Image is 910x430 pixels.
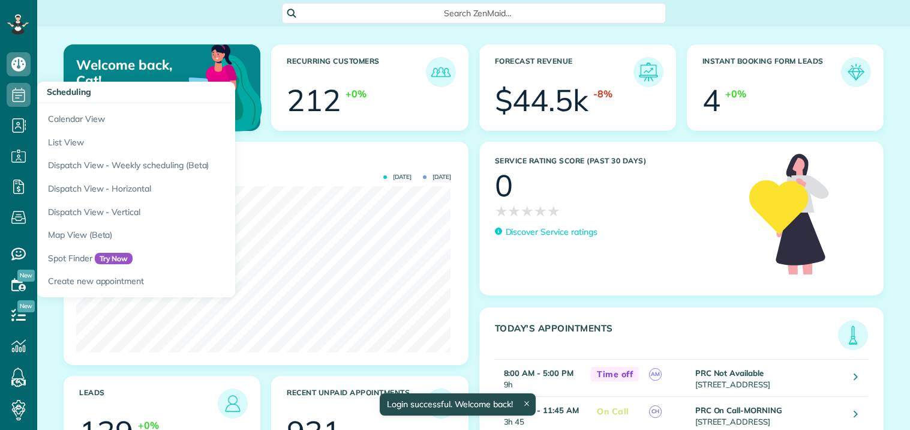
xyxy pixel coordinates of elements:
[495,157,738,165] h3: Service Rating score (past 30 days)
[636,60,660,84] img: icon_forecast_revenue-8c13a41c7ed35a8dcfafea3cbb826a0462acb37728057bba2d056411b612bbbe.png
[534,201,547,222] span: ★
[495,359,585,396] td: 9h
[521,201,534,222] span: ★
[17,270,35,282] span: New
[76,57,196,89] p: Welcome back, Cat!
[591,404,635,419] span: On Call
[593,87,612,101] div: -8%
[380,393,536,416] div: Login successful. Welcome back!
[79,389,218,419] h3: Leads
[37,154,337,177] a: Dispatch View - Weekly scheduling (Beta)
[591,367,639,382] span: Time off
[702,85,720,115] div: 4
[95,253,133,265] span: Try Now
[504,405,579,415] strong: 8:00 AM - 11:45 AM
[37,131,337,154] a: List View
[507,201,521,222] span: ★
[547,201,560,222] span: ★
[37,177,337,201] a: Dispatch View - Horizontal
[695,368,764,378] strong: PRC Not Available
[495,226,597,238] a: Discover Service ratings
[495,323,839,350] h3: Today's Appointments
[504,368,573,378] strong: 8:00 AM - 5:00 PM
[429,60,453,84] img: icon_recurring_customers-cf858462ba22bcd05b5a5880d41d6543d210077de5bb9ebc9590e49fd87d84ed.png
[37,103,337,131] a: Calendar View
[495,201,508,222] span: ★
[495,85,589,115] div: $44.5k
[725,87,746,101] div: +0%
[287,85,341,115] div: 212
[383,174,412,180] span: [DATE]
[649,405,662,418] span: CH
[37,247,337,270] a: Spot FinderTry Now
[148,31,265,147] img: dashboard_welcome-42a62b7d889689a78055ac9021e634bf52bae3f8056760290aed330b23ab8690.png
[287,57,425,87] h3: Recurring Customers
[37,201,337,224] a: Dispatch View - Vertical
[841,323,865,347] img: icon_todays_appointments-901f7ab196bb0bea1936b74009e4eb5ffbc2d2711fa7634e0d609ed5ef32b18b.png
[692,359,845,396] td: [STREET_ADDRESS]
[844,60,868,84] img: icon_form_leads-04211a6a04a5b2264e4ee56bc0799ec3eb69b7e499cbb523a139df1d13a81ae0.png
[495,57,633,87] h3: Forecast Revenue
[702,57,841,87] h3: Instant Booking Form Leads
[287,389,425,419] h3: Recent unpaid appointments
[506,226,597,238] p: Discover Service ratings
[346,87,367,101] div: +0%
[37,270,337,297] a: Create new appointment
[695,405,782,415] strong: PRC On Call-MORNING
[495,171,513,201] div: 0
[47,86,91,97] span: Scheduling
[17,300,35,312] span: New
[37,223,337,247] a: Map View (Beta)
[221,392,245,416] img: icon_leads-1bed01f49abd5b7fead27621c3d59655bb73ed531f8eeb49469d10e621d6b896.png
[429,392,453,416] img: icon_unpaid_appointments-47b8ce3997adf2238b356f14209ab4cced10bd1f174958f3ca8f1d0dd7fffeee.png
[423,174,451,180] span: [DATE]
[79,157,456,168] h3: Actual Revenue this month
[649,368,662,381] span: AM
